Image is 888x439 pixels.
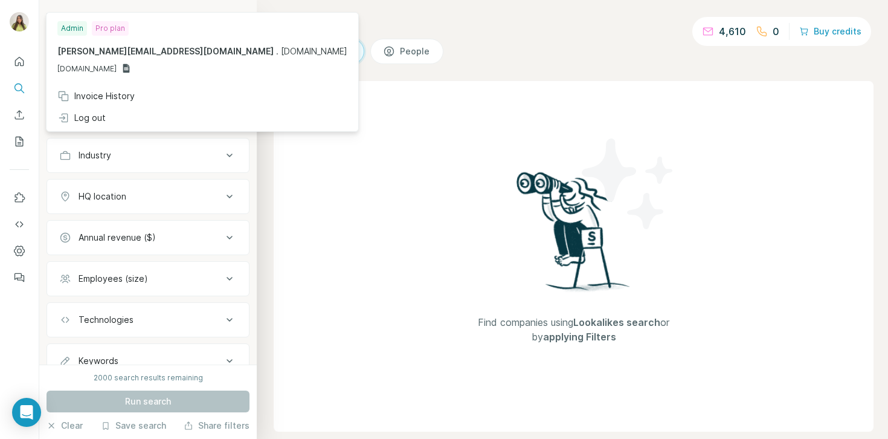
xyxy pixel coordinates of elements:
[465,315,683,344] span: Find companies using or by
[79,232,156,244] div: Annual revenue ($)
[57,46,274,56] span: [PERSON_NAME][EMAIL_ADDRESS][DOMAIN_NAME]
[184,420,249,432] button: Share filters
[47,11,89,22] div: New search
[12,398,41,427] div: Open Intercom Messenger
[511,169,637,304] img: Surfe Illustration - Woman searching with binoculars
[10,187,29,209] button: Use Surfe on LinkedIn
[47,420,83,432] button: Clear
[799,23,861,40] button: Buy credits
[79,314,134,326] div: Technologies
[79,190,126,203] div: HQ location
[10,267,29,288] button: Feedback
[573,316,660,328] span: Lookalikes search
[10,131,29,152] button: My lists
[10,77,29,99] button: Search
[400,45,431,57] span: People
[101,420,166,432] button: Save search
[10,240,29,262] button: Dashboard
[57,112,106,124] div: Log out
[79,149,111,161] div: Industry
[773,24,779,39] p: 0
[47,182,249,211] button: HQ location
[92,21,129,36] div: Pro plan
[574,129,683,238] img: Surfe Illustration - Stars
[57,63,117,74] span: [DOMAIN_NAME]
[10,12,29,31] img: Avatar
[47,264,249,293] button: Employees (size)
[10,213,29,235] button: Use Surfe API
[208,7,257,25] button: Hide
[719,24,746,39] p: 4,610
[47,305,249,334] button: Technologies
[79,355,118,367] div: Keywords
[543,331,616,343] span: applying Filters
[57,21,87,36] div: Admin
[47,223,249,252] button: Annual revenue ($)
[47,141,249,170] button: Industry
[281,46,347,56] span: [DOMAIN_NAME]
[94,372,203,383] div: 2000 search results remaining
[276,46,278,56] span: .
[10,51,29,73] button: Quick start
[79,273,148,285] div: Employees (size)
[10,104,29,126] button: Enrich CSV
[57,90,135,102] div: Invoice History
[274,15,874,31] h4: Search
[47,346,249,376] button: Keywords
